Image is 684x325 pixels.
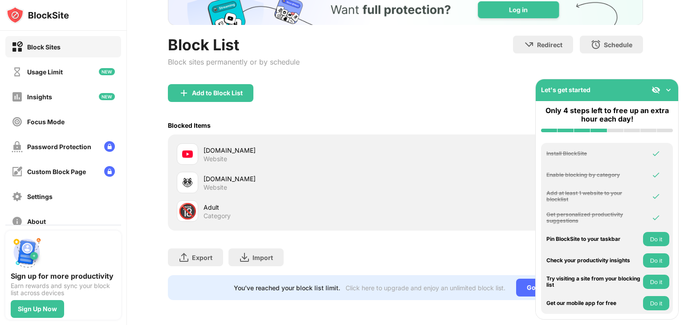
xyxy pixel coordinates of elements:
[664,85,673,94] img: omni-setup-toggle.svg
[18,305,57,313] div: Sign Up Now
[204,203,405,212] div: Adult
[546,276,641,288] div: Try visiting a site from your blocking list
[546,172,641,178] div: Enable blocking by category
[546,150,641,157] div: Install BlockSite
[204,212,231,220] div: Category
[168,122,211,129] div: Blocked Items
[541,106,673,123] div: Only 4 steps left to free up an extra hour each day!
[204,174,405,183] div: [DOMAIN_NAME]
[27,168,86,175] div: Custom Block Page
[11,236,43,268] img: push-signup.svg
[643,296,669,310] button: Do it
[204,146,405,155] div: [DOMAIN_NAME]
[546,211,641,224] div: Get personalized productivity suggestions
[651,213,660,222] img: omni-check.svg
[192,254,212,261] div: Export
[168,36,300,54] div: Block List
[546,300,641,306] div: Get our mobile app for free
[12,141,23,152] img: password-protection-off.svg
[27,193,53,200] div: Settings
[12,41,23,53] img: block-on.svg
[27,218,46,225] div: About
[12,216,23,227] img: about-off.svg
[252,254,273,261] div: Import
[604,41,632,49] div: Schedule
[204,183,227,191] div: Website
[546,257,641,264] div: Check your productivity insights
[12,191,23,202] img: settings-off.svg
[537,41,562,49] div: Redirect
[104,166,115,177] img: lock-menu.svg
[651,192,660,201] img: omni-check.svg
[516,279,577,297] div: Go Unlimited
[27,43,61,51] div: Block Sites
[651,149,660,158] img: omni-check.svg
[643,253,669,268] button: Do it
[99,68,115,75] img: new-icon.svg
[27,93,52,101] div: Insights
[541,86,590,93] div: Let's get started
[651,85,660,94] img: eye-not-visible.svg
[12,166,23,177] img: customize-block-page-off.svg
[12,66,23,77] img: time-usage-off.svg
[182,149,193,159] img: favicons
[182,177,193,188] img: favicons
[651,171,660,179] img: omni-check.svg
[12,116,23,127] img: focus-off.svg
[643,232,669,246] button: Do it
[104,141,115,152] img: lock-menu.svg
[346,284,505,292] div: Click here to upgrade and enjoy an unlimited block list.
[11,272,116,280] div: Sign up for more productivity
[11,282,116,297] div: Earn rewards and sync your block list across devices
[168,57,300,66] div: Block sites permanently or by schedule
[27,68,63,76] div: Usage Limit
[546,190,641,203] div: Add at least 1 website to your blocklist
[178,202,197,220] div: 🔞
[204,155,227,163] div: Website
[192,89,243,97] div: Add to Block List
[27,118,65,126] div: Focus Mode
[643,275,669,289] button: Do it
[99,93,115,100] img: new-icon.svg
[12,91,23,102] img: insights-off.svg
[546,236,641,242] div: Pin BlockSite to your taskbar
[234,284,340,292] div: You’ve reached your block list limit.
[27,143,91,150] div: Password Protection
[6,6,69,24] img: logo-blocksite.svg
